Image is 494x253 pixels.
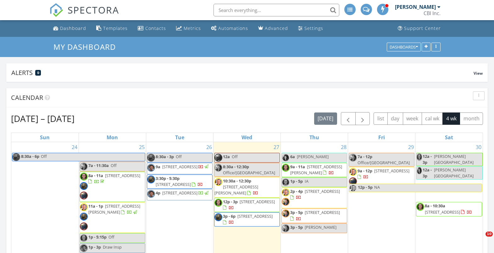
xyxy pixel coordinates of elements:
[486,232,493,237] span: 10
[387,43,421,51] button: Dashboards
[80,202,145,233] a: 11a - 1p [STREET_ADDRESS][PERSON_NAME]
[80,173,88,181] img: screen_shot_20190401_at_5.15.38_am.png
[223,213,273,225] a: 3p - 6p [STREET_ADDRESS]
[80,234,88,242] img: screen_shot_20190401_at_5.15.38_am.png
[290,164,342,175] span: [STREET_ADDRESS][PERSON_NAME]
[290,178,303,184] span: 1p - 5p
[297,154,329,159] span: [PERSON_NAME]
[11,112,75,125] h2: [DATE] – [DATE]
[80,222,88,230] img: don_profile_pic.jpg
[214,154,222,162] img: don_profile_pic.jpg
[349,154,357,162] img: teamandrewdanner2022.jpg
[11,68,474,77] div: Alerts
[147,154,155,162] img: kw_portait1001.jpg
[105,133,119,142] a: Monday
[237,213,273,219] span: [STREET_ADDRESS]
[147,163,213,174] a: 9a [STREET_ADDRESS]
[138,142,146,152] a: Go to August 25, 2025
[88,163,109,168] span: 7a - 11:30a
[305,224,336,230] span: [PERSON_NAME]
[281,163,347,177] a: 9a - 11a [STREET_ADDRESS][PERSON_NAME]
[282,164,290,172] img: screen_shot_20190401_at_5.15.38_am.png
[147,175,155,183] img: kw_portait1001.jpg
[214,198,280,212] a: 12p - 3p [STREET_ADDRESS]
[282,154,290,162] img: molly_profile_pic.jpg
[184,25,201,31] div: Metrics
[425,209,460,215] span: [STREET_ADDRESS]
[374,112,388,125] button: list
[218,25,248,31] div: Automations
[223,199,238,204] span: 12p - 3p
[156,175,203,187] a: 3:30p - 5:30p [STREET_ADDRESS]
[53,42,121,52] a: My Dashboard
[349,177,357,185] img: don_profile_pic.jpg
[80,163,88,170] img: teamandrewdanner2022.jpg
[162,190,197,196] span: [STREET_ADDRESS]
[205,142,213,152] a: Go to August 26, 2025
[156,164,209,170] a: 9a [STREET_ADDRESS]
[387,112,403,125] button: day
[358,184,373,192] span: 12p - 5p
[108,234,114,240] span: Off
[156,164,160,170] span: 9a
[21,153,40,161] span: 8:30a - 6p
[355,112,370,125] button: Next
[265,25,288,31] div: Advanced
[147,164,155,172] img: screen_shot_20190401_at_5.14.00_am.png
[49,9,119,22] a: SPECTORA
[374,184,380,190] span: NA
[174,133,186,142] a: Tuesday
[314,112,337,125] button: [DATE]
[282,224,290,232] img: teamandrewdanner2022.jpg
[349,168,357,176] img: ses2023.jpg
[240,199,275,204] span: [STREET_ADDRESS]
[147,189,213,200] a: 4p [STREET_ADDRESS]
[290,188,340,200] a: 2p - 4p [STREET_ADDRESS]
[282,210,290,217] img: teamandrewdanner2022.jpg
[214,177,280,198] a: 10:30a - 12:30p [STREET_ADDRESS][PERSON_NAME]
[403,112,422,125] button: week
[282,178,290,186] img: screen_shot_20190401_at_5.15.38_am.png
[407,142,415,152] a: Go to August 29, 2025
[281,209,347,223] a: 3p - 5p [STREET_ADDRESS]
[290,188,303,194] span: 2p - 4p
[305,178,308,184] span: IA
[208,23,251,34] a: Automations (Advanced)
[290,210,340,221] a: 3p - 5p [STREET_ADDRESS]
[416,203,424,211] img: screen_shot_20190401_at_5.15.38_am.png
[358,168,372,174] span: 9a - 12p
[290,164,342,175] a: 9a - 11a [STREET_ADDRESS][PERSON_NAME]
[68,3,119,16] span: SPECTORA
[422,153,433,166] span: 12a - 3p
[290,154,295,159] span: 6a
[88,203,140,215] a: 11a - 1p [STREET_ADDRESS][PERSON_NAME]
[377,133,386,142] a: Friday
[49,3,63,17] img: The Best Home Inspection Software - Spectora
[39,133,51,142] a: Sunday
[88,234,107,240] span: 1p - 5:15p
[214,164,222,172] img: teamandrewdanner2022.jpg
[305,210,340,215] span: [STREET_ADDRESS]
[416,153,422,161] img: screen_shot_20190401_at_5.15.38_am.png
[290,210,303,215] span: 3p - 5p
[290,164,305,170] span: 9a - 11a
[223,164,249,170] span: 8:30a - 12:30p
[240,133,253,142] a: Wednesday
[214,184,258,196] span: [STREET_ADDRESS][PERSON_NAME]
[156,175,180,181] span: 3:30p - 5:30p
[214,4,339,16] input: Search everything...
[281,187,347,208] a: 2p - 4p [STREET_ADDRESS]
[147,175,213,189] a: 3:30p - 5:30p [STREET_ADDRESS]
[290,224,303,230] span: 3p - 5p
[223,213,236,219] span: 3p - 6p
[232,154,238,159] span: Off
[214,199,222,207] img: screen_shot_20190401_at_5.15.38_am.png
[425,203,445,209] span: 8a - 10:30a
[162,164,197,170] span: [STREET_ADDRESS]
[442,112,460,125] button: 4 wk
[105,173,140,178] span: [STREET_ADDRESS]
[88,173,140,184] a: 8a - 11a [STREET_ADDRESS]
[223,178,251,184] span: 10:30a - 12:30p
[434,153,474,165] span: [PERSON_NAME][GEOGRAPHIC_DATA]
[304,25,323,31] div: Settings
